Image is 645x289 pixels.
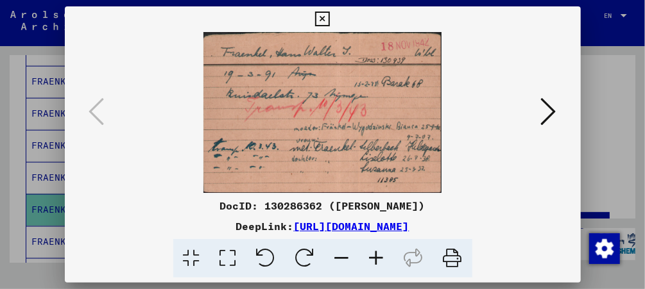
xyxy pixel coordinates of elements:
div: DocID: 130286362 ([PERSON_NAME]) [65,198,581,213]
div: DeepLink: [65,219,581,234]
img: Zustimmung ändern [589,233,620,264]
div: Change consent [589,233,619,263]
a: [URL][DOMAIN_NAME] [294,220,409,233]
img: 001.jpg [108,32,537,193]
